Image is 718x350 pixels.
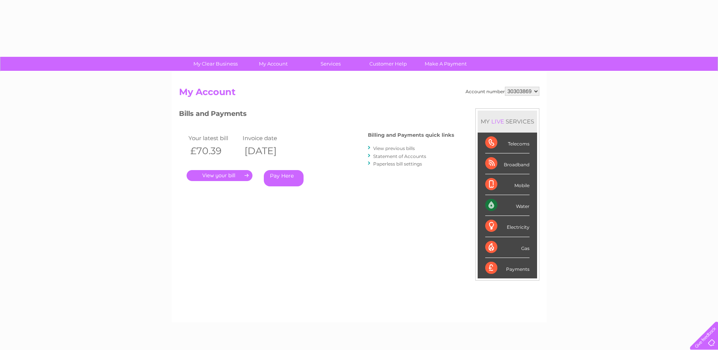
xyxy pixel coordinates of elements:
[485,153,530,174] div: Broadband
[485,237,530,258] div: Gas
[184,57,247,71] a: My Clear Business
[368,132,454,138] h4: Billing and Payments quick links
[373,161,422,167] a: Paperless bill settings
[264,170,304,186] a: Pay Here
[242,57,304,71] a: My Account
[485,258,530,278] div: Payments
[373,145,415,151] a: View previous bills
[187,170,252,181] a: .
[485,216,530,237] div: Electricity
[466,87,539,96] div: Account number
[241,143,295,159] th: [DATE]
[485,133,530,153] div: Telecoms
[241,133,295,143] td: Invoice date
[357,57,419,71] a: Customer Help
[179,87,539,101] h2: My Account
[373,153,426,159] a: Statement of Accounts
[485,174,530,195] div: Mobile
[485,195,530,216] div: Water
[179,108,454,122] h3: Bills and Payments
[187,143,241,159] th: £70.39
[299,57,362,71] a: Services
[187,133,241,143] td: Your latest bill
[478,111,537,132] div: MY SERVICES
[490,118,506,125] div: LIVE
[414,57,477,71] a: Make A Payment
